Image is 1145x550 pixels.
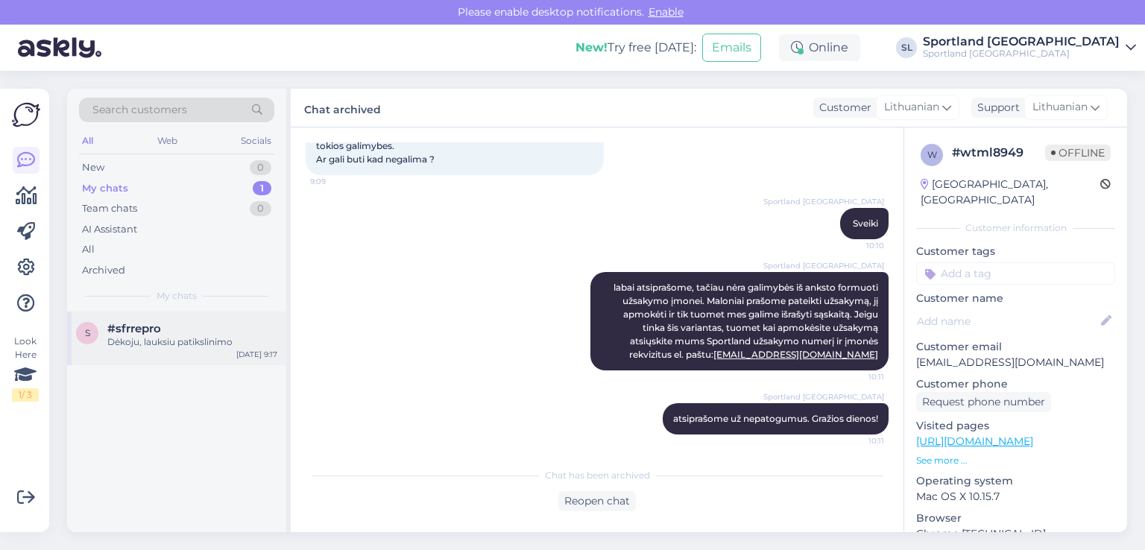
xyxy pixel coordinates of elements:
[82,160,104,175] div: New
[779,34,860,61] div: Online
[12,335,39,402] div: Look Here
[12,388,39,402] div: 1 / 3
[884,99,939,116] span: Lithuanian
[813,100,871,116] div: Customer
[107,335,277,349] div: Dėkoju, lauksiu patikslinimo
[763,391,884,402] span: Sportland [GEOGRAPHIC_DATA]
[923,48,1120,60] div: Sportland [GEOGRAPHIC_DATA]
[916,511,1115,526] p: Browser
[82,222,137,237] div: AI Assistant
[923,36,1136,60] a: Sportland [GEOGRAPHIC_DATA]Sportland [GEOGRAPHIC_DATA]
[853,218,878,229] span: Sveiki
[1045,145,1111,161] span: Offline
[713,349,878,360] a: [EMAIL_ADDRESS][DOMAIN_NAME]
[917,313,1098,329] input: Add name
[575,40,608,54] b: New!
[157,289,197,303] span: My chats
[921,177,1100,208] div: [GEOGRAPHIC_DATA], [GEOGRAPHIC_DATA]
[613,282,880,360] span: labai atsiprašome, tačiau nėra galimybės iš anksto formuoti užsakymo įmonei. Maloniai prašome pat...
[916,244,1115,259] p: Customer tags
[12,101,40,129] img: Askly Logo
[79,131,96,151] div: All
[916,376,1115,392] p: Customer phone
[702,34,761,62] button: Emails
[763,196,884,207] span: Sportland [GEOGRAPHIC_DATA]
[763,260,884,271] span: Sportland [GEOGRAPHIC_DATA]
[82,242,95,257] div: All
[107,322,161,335] span: #sfrrepro
[923,36,1120,48] div: Sportland [GEOGRAPHIC_DATA]
[238,131,274,151] div: Socials
[316,127,582,165] span: sveiki noreciau nusipirkti daikta ant imone. bet negaliu rasti tokios galimybes. Ar gali buti kad...
[971,100,1020,116] div: Support
[82,263,125,278] div: Archived
[916,221,1115,235] div: Customer information
[916,291,1115,306] p: Customer name
[253,181,271,196] div: 1
[828,435,884,446] span: 10:11
[916,489,1115,505] p: Mac OS X 10.15.7
[916,418,1115,434] p: Visited pages
[916,339,1115,355] p: Customer email
[154,131,180,151] div: Web
[92,102,187,118] span: Search customers
[575,39,696,57] div: Try free [DATE]:
[250,160,271,175] div: 0
[644,5,688,19] span: Enable
[916,434,1033,448] a: [URL][DOMAIN_NAME]
[558,491,636,511] div: Reopen chat
[545,469,650,482] span: Chat has been archived
[916,355,1115,370] p: [EMAIL_ADDRESS][DOMAIN_NAME]
[927,149,937,160] span: w
[82,181,128,196] div: My chats
[828,371,884,382] span: 10:11
[916,392,1051,412] div: Request phone number
[673,413,878,424] span: atsiprašome už nepatogumus. Gražios dienos!
[916,262,1115,285] input: Add a tag
[916,473,1115,489] p: Operating system
[304,98,381,118] label: Chat archived
[916,454,1115,467] p: See more ...
[236,349,277,360] div: [DATE] 9:17
[828,240,884,251] span: 10:10
[896,37,917,58] div: SL
[916,526,1115,542] p: Chrome [TECHNICAL_ID]
[250,201,271,216] div: 0
[310,176,366,187] span: 9:09
[82,201,137,216] div: Team chats
[85,327,90,338] span: s
[1032,99,1088,116] span: Lithuanian
[952,144,1045,162] div: # wtml8949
